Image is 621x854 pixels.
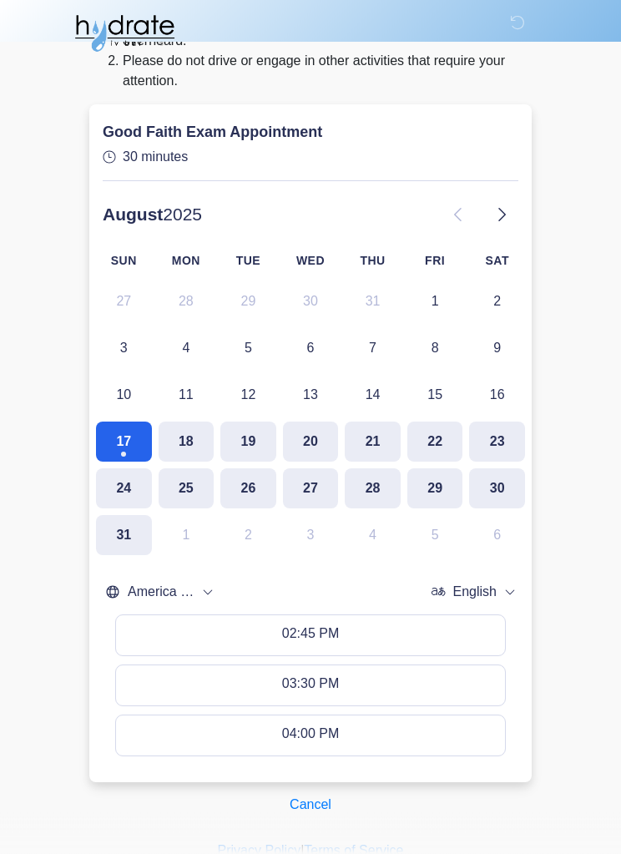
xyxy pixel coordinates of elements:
button: Cancel [279,790,342,821]
img: Hydrate IV Bar - Glendale Logo [73,13,176,54]
li: Please do not drive or engage in other activities that require your attention. [123,52,532,92]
